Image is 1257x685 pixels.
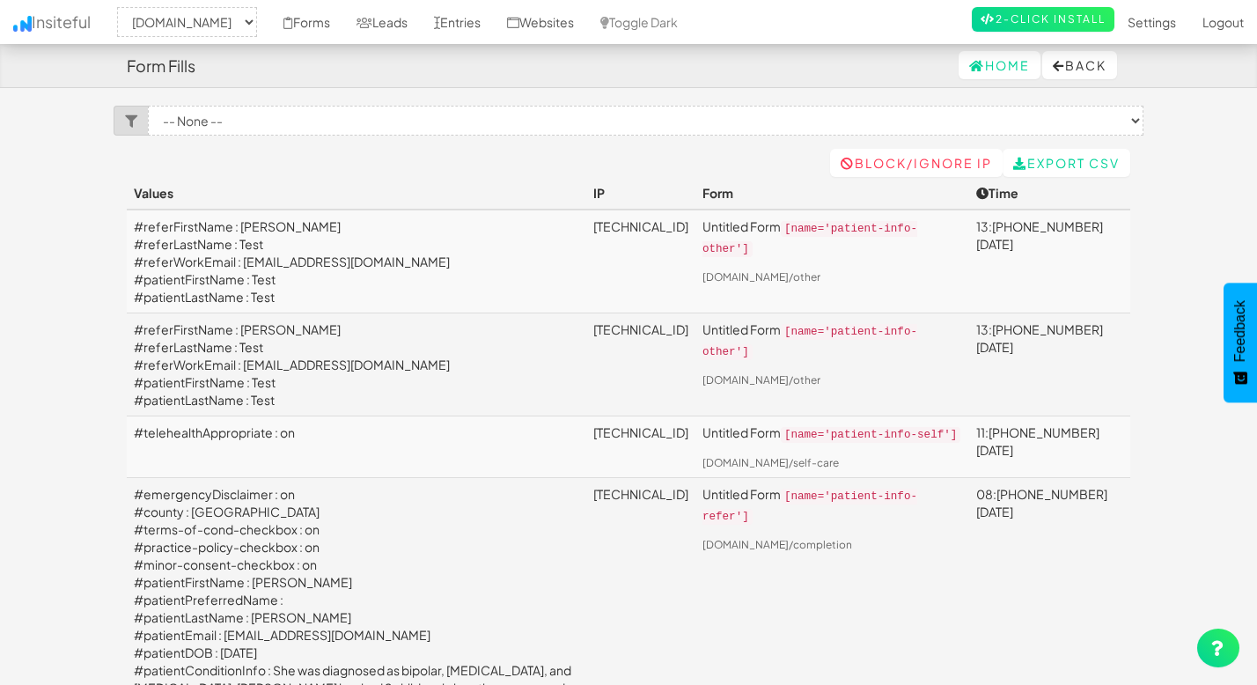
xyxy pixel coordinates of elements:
td: 13:[PHONE_NUMBER][DATE] [969,210,1130,313]
a: 2-Click Install [972,7,1114,32]
td: #referFirstName : [PERSON_NAME] #referLastName : Test #referWorkEmail : [EMAIL_ADDRESS][DOMAIN_NA... [127,210,586,313]
p: Untitled Form [702,485,962,526]
a: [DOMAIN_NAME]/other [702,270,820,284]
img: icon.png [13,16,32,32]
p: Untitled Form [702,424,962,444]
code: [name='patient-info-other'] [702,221,917,257]
a: Block/Ignore IP [830,149,1003,177]
th: Time [969,177,1130,210]
td: 13:[PHONE_NUMBER][DATE] [969,313,1130,416]
code: [name='patient-info-refer'] [702,489,917,525]
a: [DOMAIN_NAME]/completion [702,538,852,551]
button: Feedback - Show survey [1224,283,1257,402]
a: Home [959,51,1040,79]
h4: Form Fills [127,57,195,75]
td: #referFirstName : [PERSON_NAME] #referLastName : Test #referWorkEmail : [EMAIL_ADDRESS][DOMAIN_NA... [127,313,586,416]
code: [name='patient-info-other'] [702,324,917,360]
span: Feedback [1232,300,1248,362]
a: [DOMAIN_NAME]/other [702,373,820,387]
p: Untitled Form [702,320,962,361]
button: Back [1042,51,1117,79]
th: Form [695,177,969,210]
a: Export CSV [1003,149,1130,177]
a: [DOMAIN_NAME]/self-care [702,456,839,469]
a: [TECHNICAL_ID] [593,424,688,440]
code: [name='patient-info-self'] [781,427,961,443]
p: Untitled Form [702,217,962,258]
td: #telehealthAppropriate : on [127,416,586,478]
th: Values [127,177,586,210]
td: 11:[PHONE_NUMBER][DATE] [969,416,1130,478]
a: [TECHNICAL_ID] [593,218,688,234]
th: IP [586,177,695,210]
a: [TECHNICAL_ID] [593,321,688,337]
a: [TECHNICAL_ID] [593,486,688,502]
